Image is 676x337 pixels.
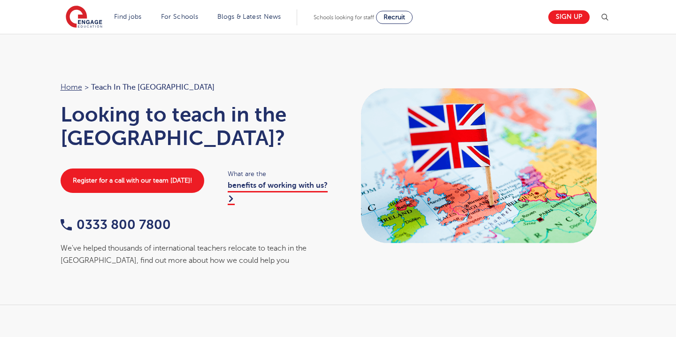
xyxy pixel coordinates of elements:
[217,13,281,20] a: Blogs & Latest News
[91,81,215,93] span: Teach in the [GEOGRAPHIC_DATA]
[114,13,142,20] a: Find jobs
[314,14,374,21] span: Schools looking for staff
[61,103,329,150] h1: Looking to teach in the [GEOGRAPHIC_DATA]?
[61,168,204,193] a: Register for a call with our team [DATE]!
[161,13,198,20] a: For Schools
[228,181,328,205] a: benefits of working with us?
[61,242,329,267] div: We've helped thousands of international teachers relocate to teach in the [GEOGRAPHIC_DATA], find...
[84,83,89,92] span: >
[228,168,329,179] span: What are the
[61,217,171,232] a: 0333 800 7800
[61,83,82,92] a: Home
[384,14,405,21] span: Recruit
[61,81,329,93] nav: breadcrumb
[376,11,413,24] a: Recruit
[66,6,102,29] img: Engage Education
[548,10,590,24] a: Sign up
